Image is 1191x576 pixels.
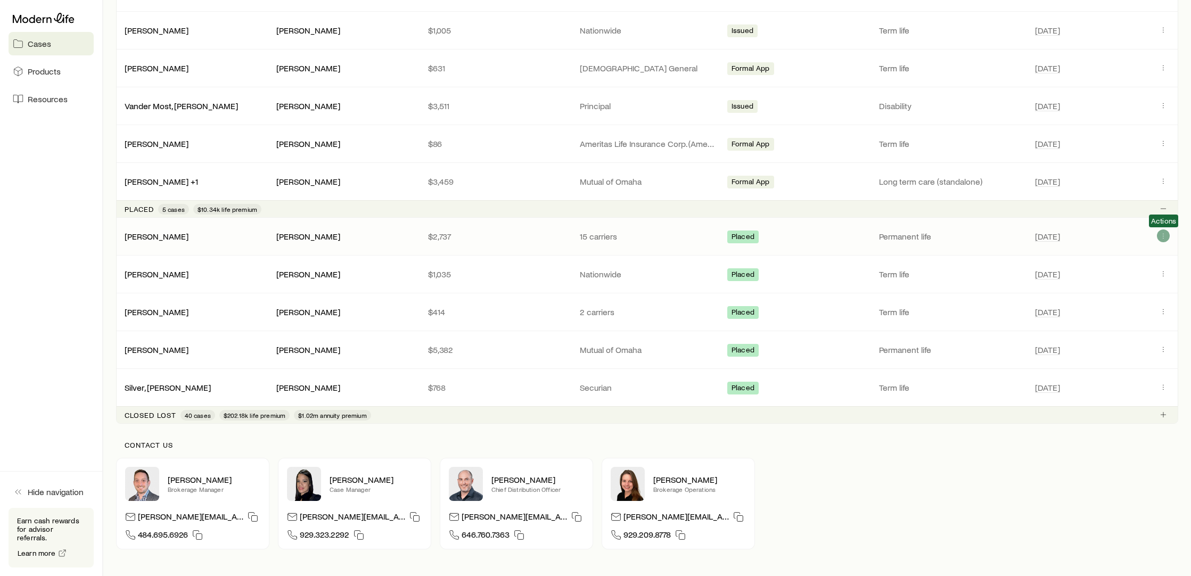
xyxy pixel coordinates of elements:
span: 929.209.8778 [623,529,671,544]
p: Principal [580,101,714,111]
div: [PERSON_NAME] [125,138,188,150]
a: [PERSON_NAME] [125,63,188,73]
div: [PERSON_NAME] [276,231,340,242]
a: Vander Most, [PERSON_NAME] [125,101,238,111]
span: [DATE] [1035,269,1060,279]
a: [PERSON_NAME] [125,25,188,35]
p: Closed lost [125,411,176,419]
div: [PERSON_NAME] [276,25,340,36]
img: Ellen Wall [611,467,645,501]
span: [DATE] [1035,307,1060,317]
p: $2,737 [428,231,563,242]
span: Placed [732,345,754,357]
span: [DATE] [1035,176,1060,187]
p: Earn cash rewards for advisor referrals. [17,516,85,542]
span: Formal App [732,64,770,75]
p: Chief Distribution Officer [491,485,584,493]
a: [PERSON_NAME] [125,269,188,279]
span: Formal App [732,177,770,188]
p: Permanent life [879,344,1022,355]
p: Term life [879,307,1022,317]
p: Term life [879,25,1022,36]
div: [PERSON_NAME] [276,101,340,112]
div: [PERSON_NAME] [276,138,340,150]
span: Formal App [732,139,770,151]
p: Securian [580,382,714,393]
p: [PERSON_NAME] [330,474,422,485]
p: [DEMOGRAPHIC_DATA] General [580,63,714,73]
p: [PERSON_NAME][EMAIL_ADDRESS][DOMAIN_NAME] [138,511,243,525]
a: [PERSON_NAME] [125,307,188,317]
p: Disability [879,101,1022,111]
span: [DATE] [1035,101,1060,111]
span: Placed [732,383,754,394]
span: 929.323.2292 [300,529,349,544]
p: Nationwide [580,269,714,279]
div: [PERSON_NAME] [125,344,188,356]
span: 5 cases [162,205,185,213]
a: Resources [9,87,94,111]
p: 15 carriers [580,231,714,242]
a: [PERSON_NAME] +1 [125,176,198,186]
p: 2 carriers [580,307,714,317]
div: Vander Most, [PERSON_NAME] [125,101,238,112]
a: [PERSON_NAME] [125,138,188,149]
p: $1,005 [428,25,563,36]
img: Dan Pierson [449,467,483,501]
div: [PERSON_NAME] [276,176,340,187]
div: Silver, [PERSON_NAME] [125,382,211,393]
div: [PERSON_NAME] [276,382,340,393]
p: Long term care (standalone) [879,176,1022,187]
div: [PERSON_NAME] [276,63,340,74]
div: [PERSON_NAME] [125,231,188,242]
p: [PERSON_NAME] [491,474,584,485]
p: $631 [428,63,563,73]
div: [PERSON_NAME] [276,269,340,280]
p: $86 [428,138,563,149]
img: Brandon Parry [125,467,159,501]
p: $3,459 [428,176,563,187]
p: Placed [125,205,154,213]
div: [PERSON_NAME] [125,63,188,74]
button: Hide navigation [9,480,94,504]
div: [PERSON_NAME] [125,269,188,280]
span: $1.02m annuity premium [298,411,367,419]
div: [PERSON_NAME] [276,307,340,318]
span: $202.18k life premium [224,411,285,419]
div: [PERSON_NAME] [125,25,188,36]
span: Issued [732,102,753,113]
span: Learn more [18,549,56,557]
p: $5,382 [428,344,563,355]
p: [PERSON_NAME] [653,474,746,485]
p: Mutual of Omaha [580,344,714,355]
p: Term life [879,138,1022,149]
p: $768 [428,382,563,393]
p: Permanent life [879,231,1022,242]
p: [PERSON_NAME][EMAIL_ADDRESS][DOMAIN_NAME] [462,511,567,525]
p: $3,511 [428,101,563,111]
span: Placed [732,270,754,281]
p: Contact us [125,441,1170,449]
p: Case Manager [330,485,422,493]
span: 40 cases [185,411,211,419]
p: Ameritas Life Insurance Corp. (Ameritas) [580,138,714,149]
div: [PERSON_NAME] +1 [125,176,198,187]
span: 646.760.7363 [462,529,510,544]
span: Actions [1151,217,1176,225]
p: Brokerage Operations [653,485,746,493]
a: Silver, [PERSON_NAME] [125,382,211,392]
span: 484.695.6926 [138,529,188,544]
span: [DATE] [1035,138,1060,149]
p: Mutual of Omaha [580,176,714,187]
p: [PERSON_NAME][EMAIL_ADDRESS][DOMAIN_NAME] [623,511,729,525]
p: Term life [879,269,1022,279]
p: Term life [879,63,1022,73]
p: $414 [428,307,563,317]
span: [DATE] [1035,382,1060,393]
span: Hide navigation [28,487,84,497]
span: Placed [732,308,754,319]
p: Term life [879,382,1022,393]
img: Elana Hasten [287,467,321,501]
span: Issued [732,26,753,37]
span: Resources [28,94,68,104]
